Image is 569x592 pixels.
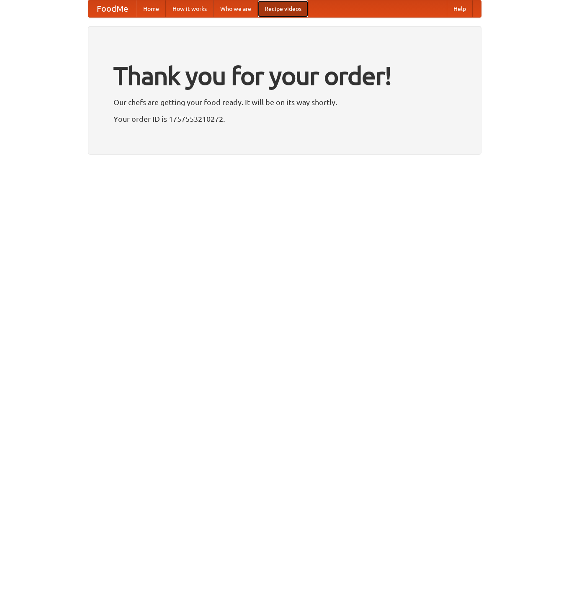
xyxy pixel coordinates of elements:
[88,0,136,17] a: FoodMe
[113,56,456,96] h1: Thank you for your order!
[258,0,308,17] a: Recipe videos
[166,0,214,17] a: How it works
[214,0,258,17] a: Who we are
[113,113,456,125] p: Your order ID is 1757553210272.
[447,0,473,17] a: Help
[113,96,456,108] p: Our chefs are getting your food ready. It will be on its way shortly.
[136,0,166,17] a: Home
